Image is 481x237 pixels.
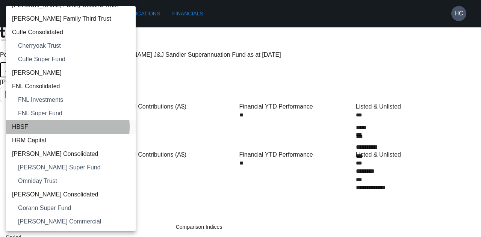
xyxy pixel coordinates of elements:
[12,82,130,91] span: FNL Consolidated
[12,149,130,159] span: [PERSON_NAME] Consolidated
[18,95,130,104] span: FNL Investments
[12,14,130,23] span: [PERSON_NAME] Family Third Trust
[12,68,130,77] span: [PERSON_NAME]
[18,204,130,213] span: Gorann Super Fund
[18,177,130,186] span: Omniday Trust
[12,190,130,199] span: [PERSON_NAME] Consolidated
[18,217,130,226] span: [PERSON_NAME] Commercial
[12,122,130,131] span: HBSF
[18,55,130,64] span: Cuffe Super Fund
[12,136,130,145] span: HRM Capital
[12,28,130,37] span: Cuffe Consolidated
[18,163,130,172] span: [PERSON_NAME] Super Fund
[18,41,130,50] span: Cherryoak Trust
[18,109,130,118] span: FNL Super Fund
